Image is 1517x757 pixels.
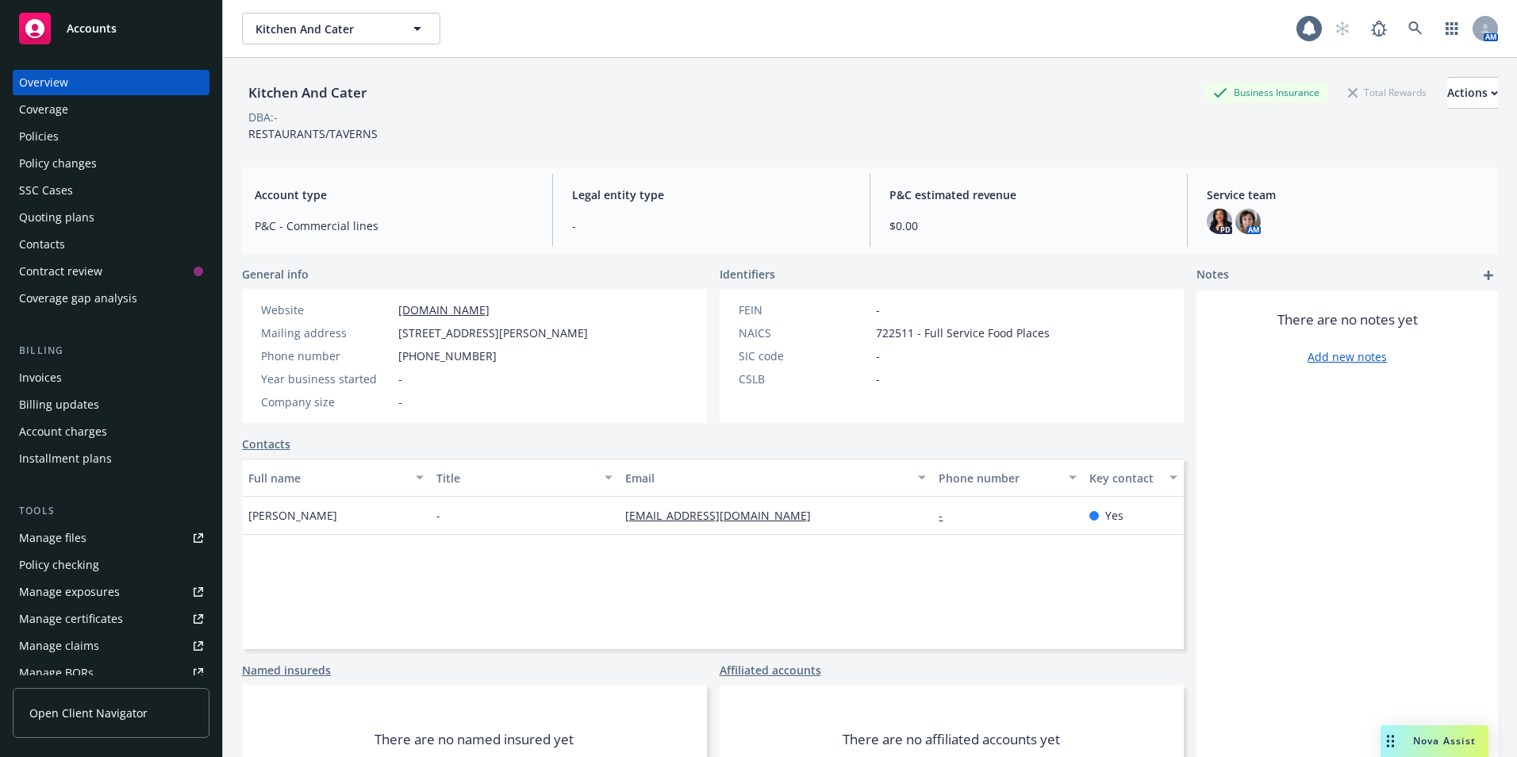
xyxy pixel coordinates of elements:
[932,459,1083,497] button: Phone number
[1327,13,1358,44] a: Start snowing
[261,302,392,318] div: Website
[261,394,392,410] div: Company size
[374,730,574,749] span: There are no named insured yet
[1447,77,1498,109] button: Actions
[1083,459,1184,497] button: Key contact
[19,286,137,311] div: Coverage gap analysis
[436,470,594,486] div: Title
[1196,266,1229,285] span: Notes
[261,348,392,364] div: Phone number
[13,286,209,311] a: Coverage gap analysis
[843,730,1060,749] span: There are no affiliated accounts yet
[13,633,209,659] a: Manage claims
[939,470,1059,486] div: Phone number
[19,205,94,230] div: Quoting plans
[739,348,870,364] div: SIC code
[13,124,209,149] a: Policies
[739,371,870,387] div: CSLB
[1105,507,1123,524] span: Yes
[625,508,824,523] a: [EMAIL_ADDRESS][DOMAIN_NAME]
[1340,83,1434,102] div: Total Rewards
[13,232,209,257] a: Contacts
[242,83,373,103] div: Kitchen And Cater
[1205,83,1327,102] div: Business Insurance
[242,436,290,452] a: Contacts
[19,124,59,149] div: Policies
[13,97,209,122] a: Coverage
[19,633,99,659] div: Manage claims
[1479,266,1498,285] a: add
[13,552,209,578] a: Policy checking
[19,446,112,471] div: Installment plans
[1235,209,1261,234] img: photo
[398,371,402,387] span: -
[1207,186,1485,203] span: Service team
[398,302,490,317] a: [DOMAIN_NAME]
[13,365,209,390] a: Invoices
[67,22,117,35] span: Accounts
[242,266,309,282] span: General info
[619,459,933,497] button: Email
[13,579,209,605] a: Manage exposures
[19,660,94,686] div: Manage BORs
[13,419,209,444] a: Account charges
[13,660,209,686] a: Manage BORs
[248,507,337,524] span: [PERSON_NAME]
[876,371,880,387] span: -
[255,186,533,203] span: Account type
[13,343,209,359] div: Billing
[19,97,68,122] div: Coverage
[19,365,62,390] div: Invoices
[19,259,102,284] div: Contract review
[625,470,909,486] div: Email
[398,325,588,341] span: [STREET_ADDRESS][PERSON_NAME]
[720,662,821,678] a: Affiliated accounts
[572,186,851,203] span: Legal entity type
[1413,734,1476,747] span: Nova Assist
[13,446,209,471] a: Installment plans
[889,186,1168,203] span: P&C estimated revenue
[572,217,851,234] span: -
[13,151,209,176] a: Policy changes
[430,459,618,497] button: Title
[436,507,440,524] span: -
[19,70,68,95] div: Overview
[19,606,123,632] div: Manage certificates
[255,21,393,37] span: Kitchen And Cater
[19,419,107,444] div: Account charges
[876,348,880,364] span: -
[1381,725,1400,757] div: Drag to move
[1089,470,1160,486] div: Key contact
[248,470,406,486] div: Full name
[242,459,430,497] button: Full name
[261,325,392,341] div: Mailing address
[13,606,209,632] a: Manage certificates
[19,525,86,551] div: Manage files
[739,325,870,341] div: NAICS
[242,13,440,44] button: Kitchen And Cater
[19,232,65,257] div: Contacts
[13,6,209,51] a: Accounts
[242,662,331,678] a: Named insureds
[1207,209,1232,234] img: photo
[19,579,120,605] div: Manage exposures
[19,151,97,176] div: Policy changes
[13,70,209,95] a: Overview
[1381,725,1488,757] button: Nova Assist
[876,325,1050,341] span: 722511 - Full Service Food Places
[398,394,402,410] span: -
[13,205,209,230] a: Quoting plans
[248,126,378,141] span: RESTAURANTS/TAVERNS
[720,266,775,282] span: Identifiers
[1400,13,1431,44] a: Search
[1436,13,1468,44] a: Switch app
[13,392,209,417] a: Billing updates
[261,371,392,387] div: Year business started
[939,508,955,523] a: -
[1363,13,1395,44] a: Report a Bug
[29,705,148,721] span: Open Client Navigator
[19,552,99,578] div: Policy checking
[739,302,870,318] div: FEIN
[1277,310,1418,329] span: There are no notes yet
[19,392,99,417] div: Billing updates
